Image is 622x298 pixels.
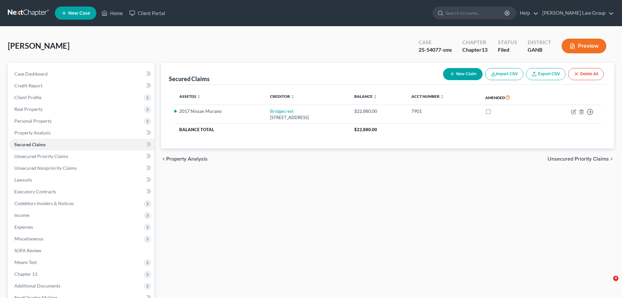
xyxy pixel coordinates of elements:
[9,245,154,256] a: SOFA Review
[14,165,77,171] span: Unsecured Nonpriority Claims
[270,114,344,121] div: [STREET_ADDRESS]
[14,236,43,241] span: Miscellaneous
[14,95,41,100] span: Client Profile
[8,41,70,50] span: [PERSON_NAME]
[197,95,201,99] i: unfold_more
[411,94,444,99] a: Acct Number unfold_more
[480,90,541,105] th: Amended
[98,7,126,19] a: Home
[354,94,377,99] a: Balance unfold_more
[166,156,208,162] span: Property Analysis
[462,39,487,46] div: Chapter
[411,108,475,114] div: 7901
[14,130,51,135] span: Property Analysis
[291,95,295,99] i: unfold_more
[600,276,615,291] iframe: Intercom live chat
[270,94,295,99] a: Creditor unfold_more
[9,68,154,80] a: Case Dashboard
[498,39,517,46] div: Status
[443,68,483,80] button: New Claim
[568,68,604,80] button: Delete All
[14,201,74,206] span: Codebtors Insiders & Notices
[562,39,606,53] button: Preview
[528,46,551,54] div: GANB
[179,108,259,114] li: 2017 Nissan Murano
[270,108,294,114] a: Bridgecrest
[613,276,618,281] span: 4
[9,174,154,186] a: Lawsuits
[9,150,154,162] a: Unsecured Priority Claims
[14,248,41,253] span: SOFA Review
[354,127,377,132] span: $22,880.00
[528,39,551,46] div: District
[419,39,452,46] div: Case
[354,108,401,114] div: $22,880.00
[485,68,523,80] button: Import CSV
[498,46,517,54] div: Filed
[517,7,538,19] a: Help
[9,139,154,150] a: Secured Claims
[609,156,614,162] i: chevron_right
[14,106,42,112] span: Real Property
[179,94,201,99] a: Asset(s) unfold_more
[14,71,48,77] span: Case Dashboard
[446,7,505,19] input: Search by name...
[161,156,208,162] button: chevron_left Property Analysis
[14,271,37,277] span: Chapter 13
[548,156,614,162] button: Unsecured Priority Claims chevron_right
[539,7,614,19] a: [PERSON_NAME] Law Group
[126,7,168,19] a: Client Portal
[14,177,32,183] span: Lawsuits
[9,127,154,139] a: Property Analysis
[14,224,33,230] span: Expenses
[14,83,42,88] span: Credit Report
[14,189,56,194] span: Executory Contracts
[14,259,37,265] span: Means Test
[14,118,52,124] span: Personal Property
[161,156,166,162] i: chevron_left
[169,75,210,83] div: Secured Claims
[482,46,487,53] span: 13
[462,46,487,54] div: Chapter
[14,153,68,159] span: Unsecured Priority Claims
[440,95,444,99] i: unfold_more
[174,124,349,135] th: Balance Total
[14,142,46,147] span: Secured Claims
[68,11,90,16] span: New Case
[9,186,154,198] a: Executory Contracts
[419,46,452,54] div: 25-54077-sms
[14,283,60,289] span: Additional Documents
[14,212,29,218] span: Income
[9,162,154,174] a: Unsecured Nonpriority Claims
[526,68,566,80] a: Export CSV
[548,156,609,162] span: Unsecured Priority Claims
[373,95,377,99] i: unfold_more
[9,80,154,92] a: Credit Report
